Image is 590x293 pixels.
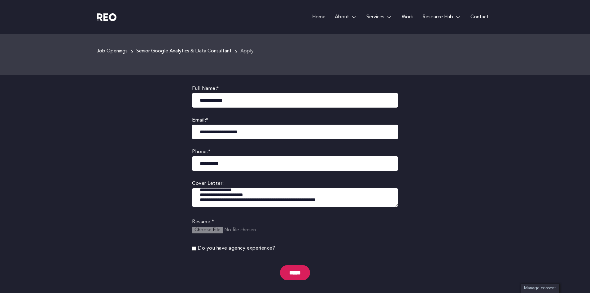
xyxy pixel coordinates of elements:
[198,244,275,253] label: Do you have agency experience?
[136,49,232,54] a: Senior Google Analytics & Data Consultant
[97,47,128,55] a: Job Openings
[192,148,398,156] label: Phone:
[192,180,398,188] label: Cover Letter:
[240,47,254,55] span: Apply
[192,85,398,93] label: Full Name:
[524,286,556,290] span: Manage consent
[192,116,398,125] label: Email:
[192,218,398,226] label: Resume:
